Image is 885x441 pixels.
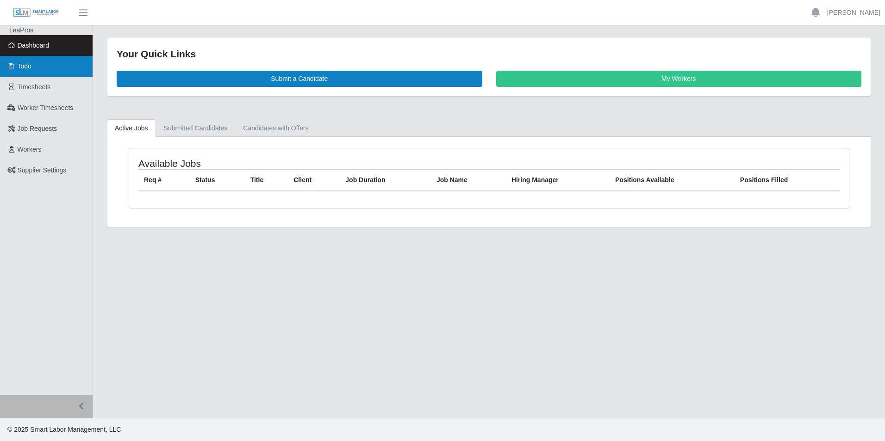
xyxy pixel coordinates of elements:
a: Candidates with Offers [235,119,316,137]
div: Your Quick Links [117,47,861,61]
img: SLM Logo [13,8,59,18]
a: Submitted Candidates [156,119,236,137]
span: Todo [18,62,31,70]
span: Worker Timesheets [18,104,73,111]
a: Submit a Candidate [117,71,482,87]
th: Title [245,169,288,191]
span: Supplier Settings [18,166,67,174]
th: Positions Filled [735,169,840,191]
th: Hiring Manager [506,169,610,191]
h4: Available Jobs [138,158,423,169]
a: [PERSON_NAME] [827,8,880,18]
th: Status [190,169,245,191]
span: Dashboard [18,42,50,49]
span: LeaPros [9,26,33,34]
span: Job Requests [18,125,57,132]
th: Positions Available [610,169,735,191]
a: Active Jobs [107,119,156,137]
span: Timesheets [18,83,51,91]
span: © 2025 Smart Labor Management, LLC [7,426,121,433]
th: Job Name [431,169,506,191]
th: Req # [138,169,190,191]
th: Client [288,169,340,191]
span: Workers [18,146,42,153]
a: My Workers [496,71,862,87]
th: Job Duration [340,169,431,191]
